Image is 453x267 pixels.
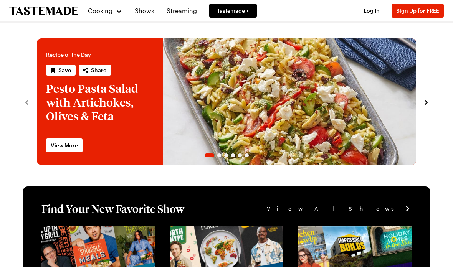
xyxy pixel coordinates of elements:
span: Cooking [88,7,112,14]
span: Share [91,66,106,74]
span: Go to slide 5 [238,153,242,157]
a: View More [46,138,83,152]
span: Sign Up for FREE [396,7,439,14]
span: Go to slide 3 [224,153,228,157]
button: navigate to next item [422,97,430,106]
button: Save recipe [46,65,76,76]
a: To Tastemade Home Page [9,7,78,15]
a: Tastemade + [209,4,257,18]
span: View More [51,142,78,149]
a: View full content for [object Object] [41,227,146,234]
a: View All Shows [267,204,412,213]
span: Go to slide 6 [245,153,249,157]
button: navigate to previous item [23,97,31,106]
button: Share [79,65,111,76]
div: 1 / 6 [37,38,416,165]
span: Tastemade + [217,7,249,15]
button: Sign Up for FREE [392,4,444,18]
span: Go to slide 1 [205,153,214,157]
span: Go to slide 4 [231,153,235,157]
span: Go to slide 2 [217,153,221,157]
span: View All Shows [267,204,402,213]
h1: Find Your New Favorite Show [41,202,184,216]
a: View full content for [object Object] [170,227,275,234]
span: Save [58,66,71,74]
a: View full content for [object Object] [298,227,403,234]
button: Cooking [88,2,122,20]
span: Log In [364,7,380,14]
button: Log In [356,7,387,15]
